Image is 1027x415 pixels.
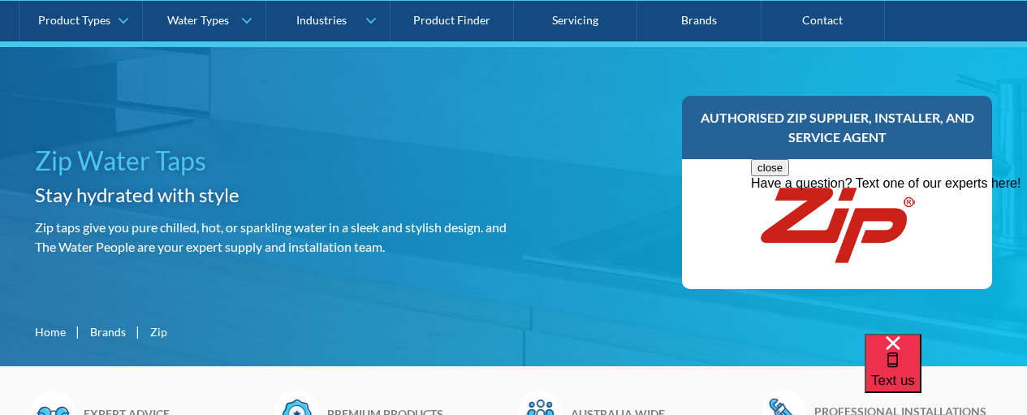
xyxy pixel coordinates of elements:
h2: Stay hydrated with style [35,180,507,210]
a: Home [35,323,66,340]
iframe: podium webchat widget bubble [865,334,1027,415]
a: Brands [90,323,126,340]
div: Industries [296,13,347,27]
div: Water Types [167,13,229,27]
div: Product Types [38,13,110,27]
div: | [134,322,142,341]
h1: Zip Water Taps [35,141,507,180]
div: Zip [150,323,167,340]
p: Zip taps give you pure chilled, hot, or sparkling water in a sleek and stylish design. and The Wa... [35,218,507,257]
h3: Authorised Zip supplier, installer, and service agent [698,108,977,147]
div: | [74,322,82,341]
iframe: podium webchat widget prompt [751,159,1027,354]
